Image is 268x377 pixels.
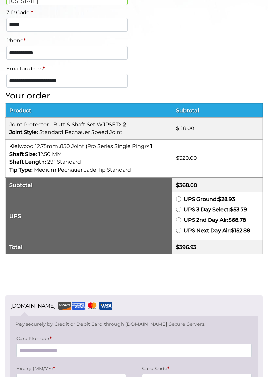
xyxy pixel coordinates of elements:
[230,206,233,213] span: $
[231,227,234,234] span: $
[6,103,172,117] th: Product
[119,121,126,128] strong: × 2
[6,8,128,18] label: ZIP Code
[231,227,250,234] bdi: 152.88
[184,217,246,223] label: UPS 2nd Day Air:
[228,217,232,223] span: $
[9,166,33,174] dt: Tip Type:
[142,364,252,373] label: Card Code
[176,155,179,161] span: $
[6,240,172,254] th: Total
[176,182,179,188] span: $
[9,128,168,136] p: Standard Pechauer Speed Joint
[218,196,221,202] span: $
[9,150,37,158] dt: Shaft Size:
[6,139,172,177] td: Kielwood 12.75mm .850 Joint (Pro Series Single Ring)
[16,364,126,373] label: Expiry (MM/YY)
[58,302,71,310] img: discover
[86,302,99,310] img: mastercard
[176,125,179,131] span: $
[230,206,247,213] bdi: 53.79
[5,91,263,101] h3: Your order
[15,321,253,328] p: Pay securely by Credit or Debit Card through [DOMAIN_NAME] Secure Servers.
[9,128,38,136] dt: Joint Style:
[184,227,250,234] label: UPS Next Day Air:
[146,143,152,149] strong: × 1
[172,103,263,117] th: Subtotal
[9,150,168,158] p: 12.50 MM
[218,196,235,202] bdi: 28.93
[72,302,85,310] img: amex
[184,206,247,213] label: UPS 3 Day Select:
[176,125,194,131] bdi: 48.00
[176,155,197,161] bdi: 320.00
[184,196,235,202] label: UPS Ground:
[6,177,172,192] th: Subtotal
[99,302,112,310] img: visa
[9,166,168,174] p: Medium Pechauer Jade Tip Standard
[6,36,128,46] label: Phone
[228,217,246,223] bdi: 68.78
[176,244,179,250] span: $
[176,182,197,188] bdi: 368.00
[9,158,46,166] dt: Shaft Length:
[10,301,112,311] label: [DOMAIN_NAME]
[6,64,128,74] label: Email address
[5,262,105,288] iframe: reCAPTCHA
[9,158,168,166] p: 29" Standard
[176,244,196,250] bdi: 396.93
[6,192,172,240] th: UPS
[16,334,252,343] label: Card Number
[6,117,172,139] td: Joint Protector - Butt & Shaft Set WJPSET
